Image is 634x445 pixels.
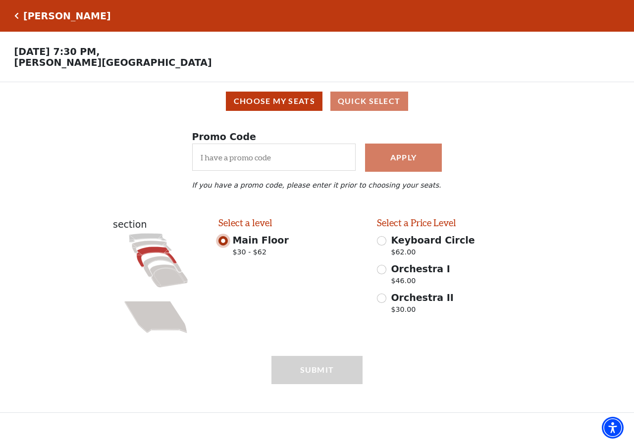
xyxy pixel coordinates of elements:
h5: [PERSON_NAME] [23,10,111,22]
span: Main Floor [232,235,288,246]
p: $46.00 [391,276,450,289]
input: Keyboard Circle [377,236,386,246]
h2: Select a Price Level [377,217,522,229]
span: Orchestra II [391,292,454,303]
p: Promo Code [192,130,442,144]
input: Orchestra II [377,294,386,303]
div: section [113,217,205,347]
a: Click here to go back to filters [14,12,19,19]
span: Keyboard Circle [391,235,475,246]
span: Orchestra I [391,263,450,274]
h2: Select a level [218,217,363,229]
input: I have a promo code [192,144,356,171]
p: $62.00 [391,247,475,260]
div: Accessibility Menu [602,417,624,439]
input: Orchestra I [377,265,386,274]
p: $30.00 [391,304,454,318]
button: Choose My Seats [226,92,322,111]
p: If you have a promo code, please enter it prior to choosing your seats. [192,181,442,189]
span: $30 - $62 [232,247,288,260]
